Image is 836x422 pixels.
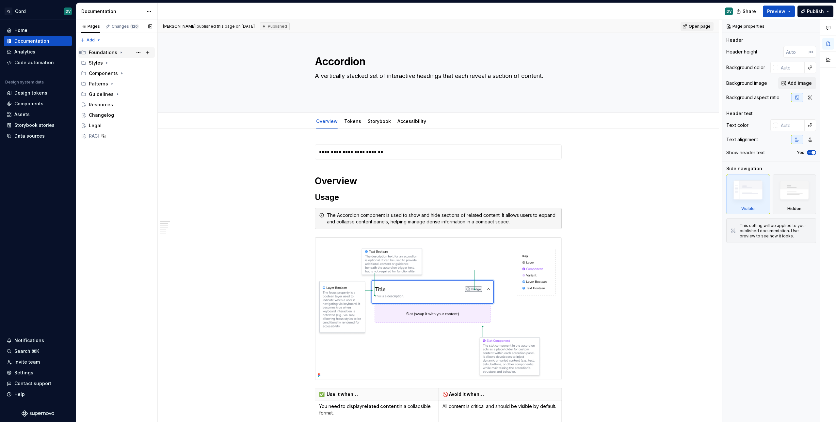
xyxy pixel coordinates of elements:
[112,24,139,29] div: Changes
[14,369,33,376] div: Settings
[14,27,27,34] div: Home
[4,88,72,98] a: Design tokens
[89,122,102,129] div: Legal
[727,9,731,14] div: DV
[726,64,765,71] div: Background color
[14,337,44,344] div: Notifications
[260,23,290,30] div: Published
[316,118,338,124] a: Overview
[22,410,54,417] svg: Supernova Logo
[78,36,103,45] button: Add
[362,403,399,409] strong: related content
[726,174,770,214] div: Visible
[726,80,767,86] div: Background image
[315,237,561,380] img: 8455fa89-570b-45f5-9223-208d69789922.png
[78,120,155,131] a: Legal
[787,206,801,211] div: Hidden
[78,79,155,89] div: Patterns
[442,391,484,397] strong: 🚫 Avoid it when…
[14,100,43,107] div: Components
[89,70,118,77] div: Components
[4,346,72,356] button: Search ⌘K
[78,47,155,58] div: Foundations
[78,89,155,99] div: Guidelines
[726,94,780,101] div: Background aspect ratio
[327,212,557,225] div: The Accordion component is used to show and hide sections of related content. It allows users to ...
[773,174,816,214] div: Hidden
[807,8,824,15] span: Publish
[681,22,714,31] a: Open page
[726,49,757,55] div: Header height
[344,118,361,124] a: Tokens
[14,359,40,365] div: Invite team
[89,60,103,66] div: Styles
[81,24,100,29] div: Pages
[4,120,72,130] a: Storybook stories
[89,112,114,118] div: Changelog
[78,68,155,79] div: Components
[741,206,755,211] div: Visible
[689,24,711,29] span: Open page
[4,357,72,367] a: Invite team
[788,80,812,86] span: Add image
[14,380,51,387] div: Contact support
[14,133,45,139] div: Data sources
[89,101,113,108] div: Resources
[4,389,72,399] button: Help
[726,136,758,143] div: Text alignment
[14,59,54,66] div: Code automation
[89,91,114,98] div: Guidelines
[78,47,155,141] div: Page tree
[4,378,72,389] button: Contact support
[733,6,760,17] button: Share
[89,133,99,139] div: RACI
[1,4,74,18] button: C/CordDV
[5,80,44,85] div: Design system data
[726,110,753,117] div: Header text
[767,8,785,15] span: Preview
[163,24,196,29] span: [PERSON_NAME]
[78,131,155,141] a: RACI
[78,99,155,110] a: Resources
[4,335,72,346] button: Notifications
[442,403,558,410] p: All content is critical and should be visible by default.
[783,46,809,58] input: Auto
[313,71,560,97] textarea: A vertically stacked set of interactive headings that each reveal a section of content.
[14,122,55,128] div: Storybook stories
[15,8,26,15] div: Cord
[4,131,72,141] a: Data sources
[4,57,72,68] a: Code automation
[66,9,71,14] div: DV
[14,38,49,44] div: Documentation
[313,54,560,69] textarea: Accordion
[89,49,117,56] div: Foundations
[778,77,816,89] button: Add image
[726,165,762,172] div: Side navigation
[89,81,108,87] div: Patterns
[163,24,255,29] span: published this page on [DATE]
[797,150,804,155] label: Yes
[397,118,426,124] a: Accessibility
[395,114,429,128] div: Accessibility
[14,348,39,354] div: Search ⌘K
[740,223,812,239] div: This setting will be applied to your published documentation. Use preview to see how it looks.
[4,25,72,36] a: Home
[81,8,143,15] div: Documentation
[797,6,833,17] button: Publish
[14,49,35,55] div: Analytics
[809,49,813,54] p: px
[5,8,12,15] div: C/
[78,110,155,120] a: Changelog
[4,368,72,378] a: Settings
[365,114,394,128] div: Storybook
[778,62,805,73] input: Auto
[4,47,72,57] a: Analytics
[315,175,562,187] h1: Overview
[743,8,756,15] span: Share
[778,119,805,131] input: Auto
[78,58,155,68] div: Styles
[315,192,562,203] h2: Usage
[726,37,743,43] div: Header
[4,36,72,46] a: Documentation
